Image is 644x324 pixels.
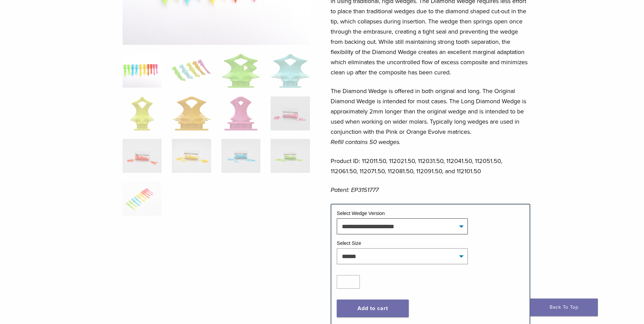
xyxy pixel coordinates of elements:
em: Refill contains 50 wedges. [331,138,401,146]
img: Diamond Wedge and Long Diamond Wedge - Image 3 [221,54,260,88]
label: Select Wedge Version [337,211,385,216]
a: Back To Top [530,299,598,316]
img: Diamond Wedge and Long Diamond Wedge - Image 8 [271,96,310,130]
img: Diamond Wedge and Long Diamond Wedge - Image 11 [221,139,260,173]
img: Diamond Wedge and Long Diamond Wedge - Image 4 [271,54,310,88]
label: Select Size [337,240,361,246]
img: Diamond Wedge and Long Diamond Wedge - Image 13 [123,182,162,216]
p: The Diamond Wedge is offered in both original and long. The Original Diamond Wedge is intended fo... [331,86,530,147]
img: Diamond Wedge and Long Diamond Wedge - Image 7 [224,96,258,130]
img: DSC_0187_v3-1920x1218-1-324x324.png [123,54,162,88]
img: Diamond Wedge and Long Diamond Wedge - Image 5 [130,96,154,130]
img: Diamond Wedge and Long Diamond Wedge - Image 2 [172,54,211,88]
img: Diamond Wedge and Long Diamond Wedge - Image 6 [173,96,210,130]
img: Diamond Wedge and Long Diamond Wedge - Image 12 [271,139,310,173]
p: Product ID: 112011.50, 112021.50, 112031.50, 112041.50, 112051.50, 112061.50, 112071.50, 112081.5... [331,156,530,176]
img: Diamond Wedge and Long Diamond Wedge - Image 10 [172,139,211,173]
img: Diamond Wedge and Long Diamond Wedge - Image 9 [123,139,162,173]
button: Add to cart [337,300,409,317]
em: Patent: EP3151777 [331,186,379,194]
